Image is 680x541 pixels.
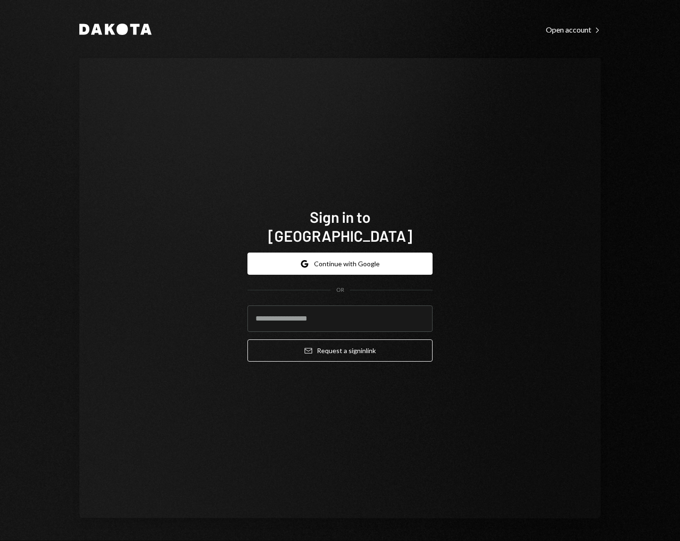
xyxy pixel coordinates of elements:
[546,24,601,34] a: Open account
[336,286,344,294] div: OR
[546,25,601,34] div: Open account
[247,339,433,362] button: Request a signinlink
[247,207,433,245] h1: Sign in to [GEOGRAPHIC_DATA]
[247,253,433,275] button: Continue with Google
